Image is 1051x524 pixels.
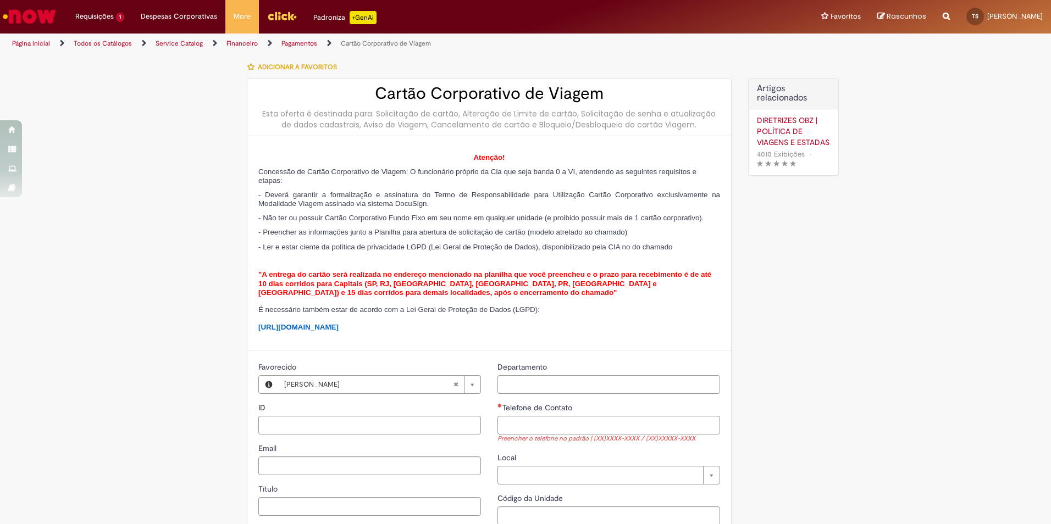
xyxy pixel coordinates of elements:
span: 4010 Exibições [757,149,805,159]
div: Padroniza [313,11,377,24]
span: [PERSON_NAME] [987,12,1043,21]
span: [PERSON_NAME] [284,376,453,393]
input: ID [258,416,481,434]
p: +GenAi [350,11,377,24]
img: click_logo_yellow_360x200.png [267,8,297,24]
abbr: Limpar campo Favorecido [447,376,464,393]
span: - Deverá garantir a formalização e assinatura do Termo de Responsabilidade para Utilização Cartão... [258,191,720,208]
a: Cartão Corporativo de Viagem [341,39,431,48]
a: [PERSON_NAME]Limpar campo Favorecido [279,376,480,393]
span: - Ler e estar ciente da política de privacidade LGPD (Lei Geral de Proteção de Dados), disponibil... [258,243,672,251]
a: Todos os Catálogos [74,39,132,48]
span: "A entrega do cartão será realizada no endereço mencionado na planilha que você preencheu e o pra... [258,270,711,297]
div: Preencher o telefone no padrão | (XX)XXXX-XXXX / (XX)XXXXX-XXXX [497,434,720,444]
span: Local [497,453,518,462]
a: Rascunhos [877,12,926,22]
button: Adicionar a Favoritos [247,55,343,79]
span: Despesas Corporativas [141,11,217,22]
input: Telefone de Contato [497,416,720,434]
div: Esta oferta é destinada para: Solicitação de cartão, Alteração de Limite de cartão, Solicitação d... [258,108,720,130]
a: DIRETRIZES OBZ | POLÍTICA DE VIAGENS E ESTADAS [757,115,830,148]
span: É necessário também estar de acordo com a Lei Geral de Proteção de Dados (LGPD): [258,305,540,314]
img: ServiceNow [1,5,58,27]
span: Título [258,484,280,494]
a: Service Catalog [156,39,203,48]
a: Pagamentos [281,39,317,48]
input: Título [258,497,481,516]
a: Financeiro [226,39,258,48]
span: Atenção! [473,153,505,161]
span: - Não ter ou possuir Cartão Corporativo Fundo Fixo em seu nome em qualquer unidade (e proibido po... [258,214,704,222]
ul: Trilhas de página [8,34,693,54]
input: Departamento [497,375,720,394]
span: • [807,147,814,161]
a: Limpar campo Local [497,466,720,484]
span: Adicionar a Favoritos [258,63,337,71]
span: Email [258,443,279,453]
span: Requisições [75,11,114,22]
a: Página inicial [12,39,50,48]
span: TS [972,13,978,20]
span: 1 [116,13,124,22]
span: Departamento [497,362,549,372]
span: Necessários [497,403,502,408]
span: - Preencher as informações junto a Planilha para abertura de solicitação de cartão (modelo atrela... [258,228,627,236]
button: Favorecido, Visualizar este registro Thales Arantes De Castelo Branco E Souza [259,376,279,393]
span: Código da Unidade [497,493,565,503]
span: Telefone de Contato [502,403,574,412]
span: More [234,11,251,22]
h2: Cartão Corporativo de Viagem [258,85,720,103]
h3: Artigos relacionados [757,84,830,103]
input: Email [258,456,481,475]
span: Rascunhos [887,11,926,21]
span: ID [258,403,268,412]
span: Concessão de Cartão Corporativo de Viagem: O funcionário próprio da Cia que seja banda 0 a VI, at... [258,168,696,185]
a: [URL][DOMAIN_NAME] [258,323,339,331]
span: Favorecido, Thales Arantes De Castelo Branco E Souza [258,362,298,372]
span: Favoritos [831,11,861,22]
